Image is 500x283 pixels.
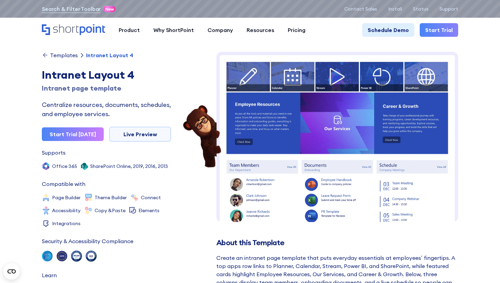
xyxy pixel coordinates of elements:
[42,238,133,244] div: Security & Accessibility Compliance
[52,164,77,169] div: Office 365
[247,26,274,34] div: Resources
[3,263,20,280] button: Open CMP widget
[109,127,171,142] a: Live Preview
[112,23,147,37] a: Product
[52,208,81,213] div: Accessibility
[201,23,240,37] a: Company
[207,26,233,34] div: Company
[153,26,194,34] div: Why ShortPoint
[288,26,305,34] div: Pricing
[42,272,57,278] div: Learn
[141,195,161,200] div: Connect
[138,208,160,213] div: Elements
[42,181,85,187] div: Compatible with
[439,6,458,12] a: Support
[42,100,171,119] div: Centralize resources, documents, schedules, and employee services.
[466,250,500,283] iframe: Chat Widget
[90,164,168,169] div: SharePoint Online, 2019, 2016, 2013
[42,127,104,141] a: Start Trial [DATE]
[240,23,281,37] a: Resources
[95,208,126,213] div: Copy &Paste
[420,23,458,37] a: Start Trial
[413,6,429,12] a: Status
[42,150,66,155] div: Supports
[42,83,171,93] div: Intranet page template
[216,238,458,247] h2: About this Template
[95,195,127,200] div: Theme Builder
[42,67,171,83] div: Intranet Layout 4
[344,6,377,12] a: Contact Sales
[42,5,101,13] a: Search & Filter Toolbar
[52,221,81,226] div: Integrations
[86,52,133,58] div: Intranet Layout 4
[281,23,312,37] a: Pricing
[362,23,414,37] a: Schedule Demo
[147,23,201,37] a: Why ShortPoint
[50,52,78,58] div: Templates
[119,26,140,34] div: Product
[388,6,402,12] a: Install
[42,24,105,36] a: Home
[42,52,78,59] a: Templates
[52,195,81,200] div: Page Builder
[42,251,53,262] img: soc 2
